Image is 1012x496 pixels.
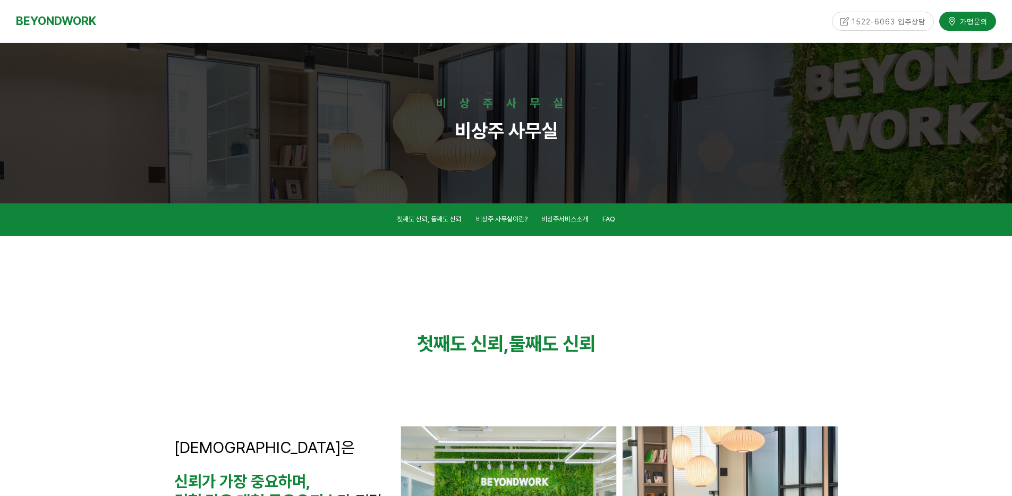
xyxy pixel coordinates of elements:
span: FAQ [602,215,615,223]
a: FAQ [602,213,615,228]
strong: 비상주 사무실 [455,119,558,142]
a: BEYONDWORK [16,11,96,31]
span: 첫째도 신뢰, 둘째도 신뢰 [397,215,462,223]
span: 비상주 사무실이란? [476,215,528,223]
strong: 첫째도 신뢰, [417,332,509,355]
a: 비상주서비스소개 [541,213,588,228]
strong: 비상주사무실 [436,96,576,110]
a: 첫째도 신뢰, 둘째도 신뢰 [397,213,462,228]
a: 가맹문의 [939,12,996,30]
span: [DEMOGRAPHIC_DATA]은 [174,438,355,457]
strong: 신뢰가 가장 중요하며, [174,472,311,491]
a: 비상주 사무실이란? [476,213,528,228]
strong: 둘째도 신뢰 [509,332,596,355]
span: 가맹문의 [957,16,988,27]
span: 비상주서비스소개 [541,215,588,223]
